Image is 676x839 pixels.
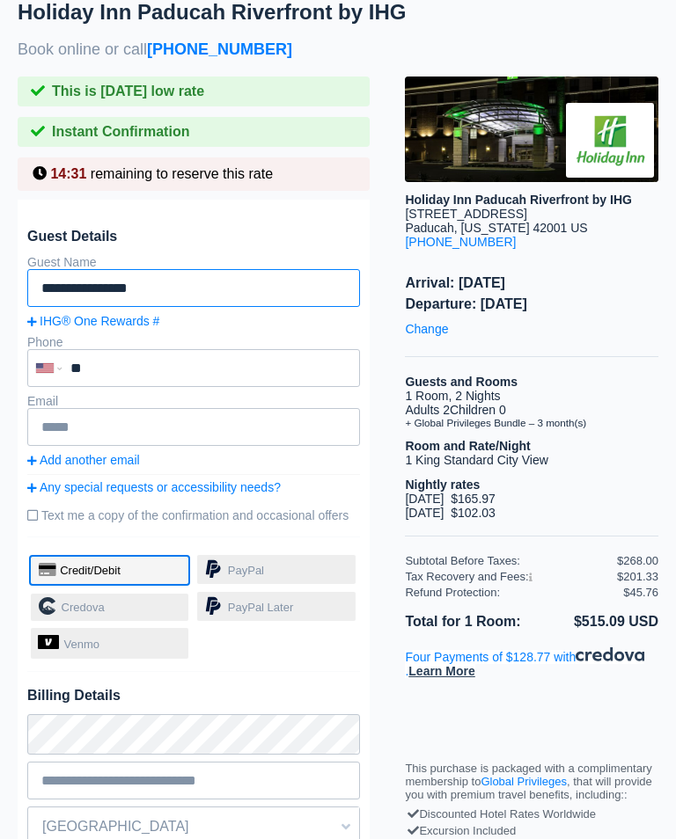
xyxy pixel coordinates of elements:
span: [US_STATE] [460,221,529,235]
div: This is [DATE] low rate [18,77,370,106]
span: [DATE] $102.03 [405,506,495,520]
div: Tax Recovery and Fees: [405,570,617,583]
div: United States: +1 [29,351,66,385]
img: Brand logo for Holiday Inn Paducah Riverfront by IHG [566,103,654,178]
label: Phone [27,335,62,349]
div: Subtotal Before Taxes: [405,554,617,567]
span: PayPal Later [228,601,293,614]
b: Nightly rates [405,478,480,492]
label: Guest Name [27,255,97,269]
li: $515.09 USD [532,610,658,633]
span: Book online or call [18,40,292,59]
li: 1 Room, 2 Nights [405,389,658,403]
label: Email [27,394,58,408]
span: Four Payments of $128.77 with . [405,650,644,678]
span: 42001 [533,221,567,235]
div: Holiday Inn Paducah Riverfront by IHG [405,193,658,207]
div: $268.00 [617,554,658,567]
span: Billing Details [27,688,360,704]
span: Children 0 [450,403,506,417]
a: Four Payments of $128.77 with.Learn More [405,650,644,678]
span: PayPal [228,564,264,577]
div: [STREET_ADDRESS] [405,207,658,221]
a: [PHONE_NUMBER] [147,40,292,58]
a: Add another email [27,453,360,467]
b: Guests and Rooms [405,375,518,389]
a: Change [405,317,448,340]
li: + Global Privileges Bundle – 3 month(s) [405,417,658,428]
span: remaining to reserve this rate [91,166,273,181]
span: Arrival: [DATE] [405,275,658,291]
div: Instant Confirmation [18,117,370,147]
li: Adults 2 [405,403,658,417]
img: venmo-logo.svg [38,635,59,648]
span: Learn More [408,664,474,678]
span: US [570,221,587,235]
label: Text me a copy of the confirmation and occasional offers [27,501,360,529]
p: This purchase is packaged with a complimentary membership to , that will provide you with premium... [405,762,658,801]
iframe: PayPal Message 1 [405,692,658,726]
a: [PHONE_NUMBER] [405,235,516,249]
div: Refund Protection: [405,586,623,599]
span: Credova [62,601,105,614]
div: $45.76 [623,586,658,599]
div: Discounted Hotel Rates Worldwide [409,806,654,822]
li: Total for 1 Room: [405,610,532,633]
span: 14:31 [50,166,86,181]
span: Paducah, [405,221,457,235]
b: Room and Rate/Night [405,439,530,453]
li: 1 King Standard City View [405,453,658,467]
a: IHG® One Rewards # [27,314,360,328]
div: $201.33 [617,570,658,583]
span: Credit/Debit [60,564,121,577]
a: Global Privileges [481,775,567,788]
span: Guest Details [27,229,360,244]
span: Departure: [DATE] [405,296,658,312]
img: hotel image [405,77,658,182]
span: Venmo [64,638,99,652]
a: Any special requests or accessibility needs? [27,480,360,494]
span: [DATE] $165.97 [405,492,495,506]
div: Excursion Included [409,822,654,839]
